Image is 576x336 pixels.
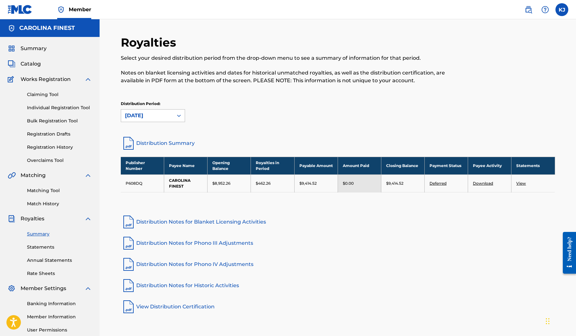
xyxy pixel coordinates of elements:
img: search [525,6,532,13]
th: Amount Paid [338,157,381,174]
img: Member Settings [8,285,15,292]
div: Drag [546,312,550,331]
span: Member [69,6,91,13]
img: expand [84,172,92,179]
th: Payment Status [424,157,468,174]
a: Member Information [27,314,92,320]
th: Publisher Number [121,157,164,174]
p: Distribution Period: [121,101,185,107]
span: Catalog [21,60,41,68]
th: Statements [511,157,555,174]
a: Overclaims Tool [27,157,92,164]
a: Rate Sheets [27,270,92,277]
a: Registration History [27,144,92,151]
img: expand [84,75,92,83]
a: View [516,181,526,186]
th: Royalties in Period [251,157,294,174]
a: Claiming Tool [27,91,92,98]
img: Top Rightsholder [57,6,65,13]
p: $462.26 [256,181,270,186]
img: Royalties [8,215,15,223]
a: Public Search [522,3,535,16]
a: User Permissions [27,327,92,333]
img: pdf [121,257,136,272]
a: Distribution Notes for Blanket Licensing Activities [121,214,555,230]
p: Notes on blanket licensing activities and dates for historical unmatched royalties, as well as th... [121,69,455,84]
a: Statements [27,244,92,251]
img: Catalog [8,60,15,68]
img: pdf [121,214,136,230]
a: Registration Drafts [27,131,92,137]
span: Member Settings [21,285,66,292]
a: Bulk Registration Tool [27,118,92,124]
img: pdf [121,299,136,314]
span: Matching [21,172,46,179]
div: User Menu [555,3,568,16]
span: Royalties [21,215,44,223]
p: Select your desired distribution period from the drop-down menu to see a summary of information f... [121,54,455,62]
th: Opening Balance [208,157,251,174]
a: CatalogCatalog [8,60,41,68]
a: View Distribution Certification [121,299,555,314]
img: MLC Logo [8,5,32,14]
img: Summary [8,45,15,52]
a: Individual Registration Tool [27,104,92,111]
a: Summary [27,231,92,237]
img: expand [84,215,92,223]
th: Payee Name [164,157,208,174]
img: Matching [8,172,16,179]
a: Annual Statements [27,257,92,264]
a: Banking Information [27,300,92,307]
a: Deferred [430,181,447,186]
th: Closing Balance [381,157,424,174]
img: help [541,6,549,13]
td: CAROLINA FINEST [164,174,208,192]
iframe: Chat Widget [544,305,576,336]
p: $8,952.26 [212,181,230,186]
img: Accounts [8,24,15,32]
img: Works Registration [8,75,16,83]
p: $0.00 [343,181,354,186]
th: Payee Activity [468,157,511,174]
a: Download [473,181,493,186]
a: Distribution Summary [121,136,555,151]
span: Summary [21,45,47,52]
img: distribution-summary-pdf [121,136,136,151]
a: SummarySummary [8,45,47,52]
p: $9,414.52 [299,181,317,186]
th: Payable Amount [294,157,338,174]
a: Distribution Notes for Historic Activities [121,278,555,293]
h2: Royalties [121,35,179,50]
div: Help [539,3,552,16]
a: Distribution Notes for Phono III Adjustments [121,235,555,251]
a: Matching Tool [27,187,92,194]
div: [DATE] [125,112,169,119]
td: P608DQ [121,174,164,192]
iframe: Resource Center [558,226,576,279]
img: expand [84,285,92,292]
a: Distribution Notes for Phono IV Adjustments [121,257,555,272]
a: Match History [27,200,92,207]
img: pdf [121,235,136,251]
span: Works Registration [21,75,71,83]
h5: CAROLINA FINEST [19,24,75,32]
p: $9,414.52 [386,181,403,186]
img: pdf [121,278,136,293]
